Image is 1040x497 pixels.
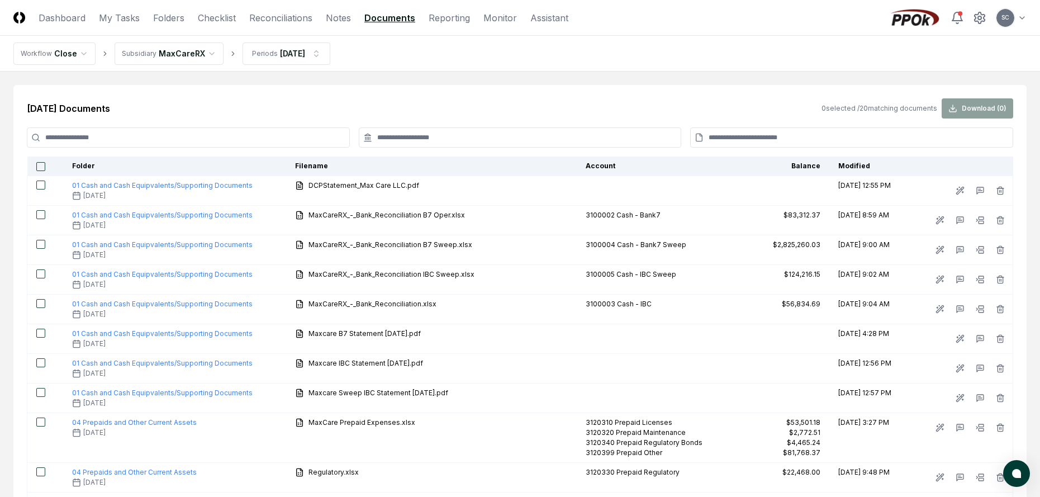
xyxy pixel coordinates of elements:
button: SC [995,8,1015,28]
div: [DATE] [72,309,277,319]
div: 3120310 Prepaid Licenses [586,418,744,428]
div: [DATE] [72,191,277,201]
span: MaxCareRX_-_Bank_Reconciliation B7 Oper.xlsx [308,210,465,220]
div: [DATE] [72,220,277,230]
a: Dashboard [39,11,86,25]
div: 0 selected / 20 matching documents [821,103,937,113]
a: MaxCareRX_-_Bank_Reconciliation.xlsx [295,299,450,309]
div: [DATE] [72,477,277,487]
div: $56,834.69 [782,299,820,309]
th: Balance [753,157,829,176]
span: DCPStatement_Max Care LLC.pdf [308,181,419,191]
a: 01 Cash and Cash Equipvalents/Supporting Documents [72,211,253,219]
span: MaxCareRX_-_Bank_Reconciliation.xlsx [308,299,436,309]
a: Checklist [198,11,236,25]
a: Regulatory.xlsx [295,467,372,477]
div: [DATE] [72,428,277,438]
td: [DATE] 9:02 AM [829,265,910,295]
a: MaxCareRX_-_Bank_Reconciliation B7 Oper.xlsx [295,210,478,220]
a: Maxcare B7 Statement [DATE].pdf [295,329,434,339]
div: [DATE] [72,339,277,349]
div: $83,312.37 [783,210,820,220]
div: 3100002 Cash - Bank7 [586,210,744,220]
span: MaxCareRX_-_Bank_Reconciliation IBC Sweep.xlsx [308,269,474,280]
a: Folders [153,11,184,25]
a: Monitor [483,11,517,25]
span: Maxcare IBC Statement [DATE].pdf [308,358,423,368]
div: $2,772.51 [789,428,820,438]
td: [DATE] 12:57 PM [829,384,910,413]
th: Account [577,157,753,176]
th: Folder [63,157,286,176]
div: [DATE] [72,368,277,378]
div: $124,216.15 [784,269,820,280]
div: 3120320 Prepaid Maintenance [586,428,744,438]
a: MaxCare Prepaid Expenses.xlsx [295,418,429,428]
div: $81,768.37 [783,448,820,458]
a: DCPStatement_Max Care LLC.pdf [295,181,433,191]
div: $2,825,260.03 [773,240,820,250]
span: Maxcare Sweep IBC Statement [DATE].pdf [308,388,448,398]
span: MaxCareRX_-_Bank_Reconciliation B7 Sweep.xlsx [308,240,472,250]
th: Filename [286,157,577,176]
div: Workflow [21,49,52,59]
div: $22,468.00 [782,467,820,477]
a: 01 Cash and Cash Equipvalents/Supporting Documents [72,329,253,338]
a: Maxcare IBC Statement [DATE].pdf [295,358,436,368]
div: 3120340 Prepaid Regulatory Bonds [586,438,744,448]
td: [DATE] 8:59 AM [829,206,910,235]
a: 01 Cash and Cash Equipvalents/Supporting Documents [72,240,253,249]
nav: breadcrumb [13,42,330,65]
td: [DATE] 12:56 PM [829,354,910,384]
a: Documents [364,11,415,25]
a: Maxcare Sweep IBC Statement [DATE].pdf [295,388,462,398]
a: Assistant [530,11,568,25]
div: [DATE] [72,250,277,260]
div: [DATE] [72,280,277,290]
div: [DATE] [72,398,277,408]
td: [DATE] 12:55 PM [829,176,910,206]
div: $53,501.18 [786,418,820,428]
div: 3120330 Prepaid Regulatory [586,467,744,477]
a: 01 Cash and Cash Equipvalents/Supporting Documents [72,270,253,278]
a: 01 Cash and Cash Equipvalents/Supporting Documents [72,181,253,190]
div: [DATE] [280,48,305,59]
a: MaxCareRX_-_Bank_Reconciliation B7 Sweep.xlsx [295,240,486,250]
button: Periods[DATE] [243,42,330,65]
a: Reconciliations [249,11,312,25]
span: SC [1001,13,1009,22]
span: Maxcare B7 Statement [DATE].pdf [308,329,421,339]
div: 3100003 Cash - IBC [586,299,744,309]
div: 3100005 Cash - IBC Sweep [586,269,744,280]
td: [DATE] 4:28 PM [829,324,910,354]
a: Reporting [429,11,470,25]
img: PPOk logo [888,9,942,27]
span: Regulatory.xlsx [308,467,359,477]
a: 01 Cash and Cash Equipvalents/Supporting Documents [72,359,253,367]
td: [DATE] 3:27 PM [829,413,910,463]
button: atlas-launcher [1003,460,1030,487]
td: [DATE] 9:00 AM [829,235,910,265]
th: Modified [829,157,910,176]
a: 04 Prepaids and Other Current Assets [72,468,197,476]
span: MaxCare Prepaid Expenses.xlsx [308,418,415,428]
a: 04 Prepaids and Other Current Assets [72,418,197,427]
div: Periods [252,49,278,59]
div: $4,465.24 [787,438,820,448]
a: 01 Cash and Cash Equipvalents/Supporting Documents [72,300,253,308]
h2: [DATE] Documents [27,102,110,115]
div: 3100004 Cash - Bank7 Sweep [586,240,744,250]
a: 01 Cash and Cash Equipvalents/Supporting Documents [72,389,253,397]
a: My Tasks [99,11,140,25]
a: MaxCareRX_-_Bank_Reconciliation IBC Sweep.xlsx [295,269,488,280]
